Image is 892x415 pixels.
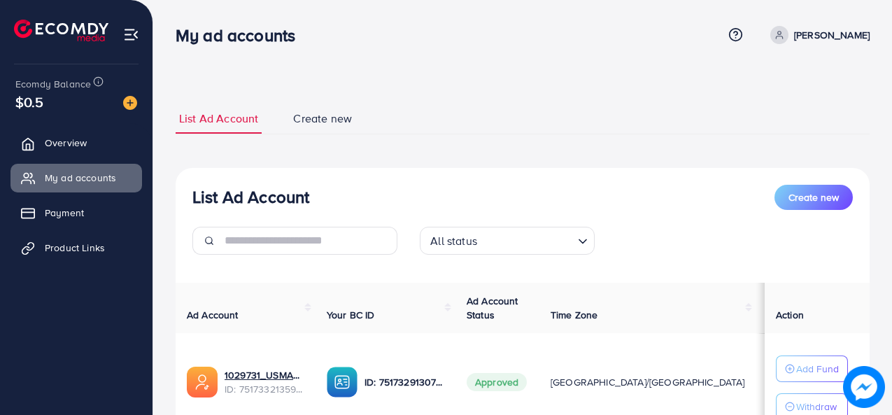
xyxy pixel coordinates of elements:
[45,171,116,185] span: My ad accounts
[327,308,375,322] span: Your BC ID
[776,308,804,322] span: Action
[774,185,853,210] button: Create new
[776,356,848,382] button: Add Fund
[327,367,357,398] img: ic-ba-acc.ded83a64.svg
[765,26,870,44] a: [PERSON_NAME]
[10,234,142,262] a: Product Links
[176,25,306,45] h3: My ad accounts
[187,367,218,398] img: ic-ads-acc.e4c84228.svg
[123,27,139,43] img: menu
[123,96,137,110] img: image
[45,136,87,150] span: Overview
[45,206,84,220] span: Payment
[843,366,885,408] img: image
[225,368,304,382] a: 1029731_USMAN BHAI_1750265294610
[551,308,597,322] span: Time Zone
[293,111,352,127] span: Create new
[796,360,839,377] p: Add Fund
[551,375,745,389] span: [GEOGRAPHIC_DATA]/[GEOGRAPHIC_DATA]
[794,27,870,43] p: [PERSON_NAME]
[15,92,44,112] span: $0.5
[14,20,108,41] img: logo
[225,382,304,396] span: ID: 7517332135955726352
[481,228,572,251] input: Search for option
[10,129,142,157] a: Overview
[420,227,595,255] div: Search for option
[467,294,518,322] span: Ad Account Status
[179,111,258,127] span: List Ad Account
[45,241,105,255] span: Product Links
[225,368,304,397] div: <span class='underline'>1029731_USMAN BHAI_1750265294610</span></br>7517332135955726352
[427,231,480,251] span: All status
[187,308,239,322] span: Ad Account
[796,398,837,415] p: Withdraw
[788,190,839,204] span: Create new
[467,373,527,391] span: Approved
[10,164,142,192] a: My ad accounts
[364,374,444,391] p: ID: 7517329130770677768
[15,77,91,91] span: Ecomdy Balance
[10,199,142,227] a: Payment
[192,187,309,207] h3: List Ad Account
